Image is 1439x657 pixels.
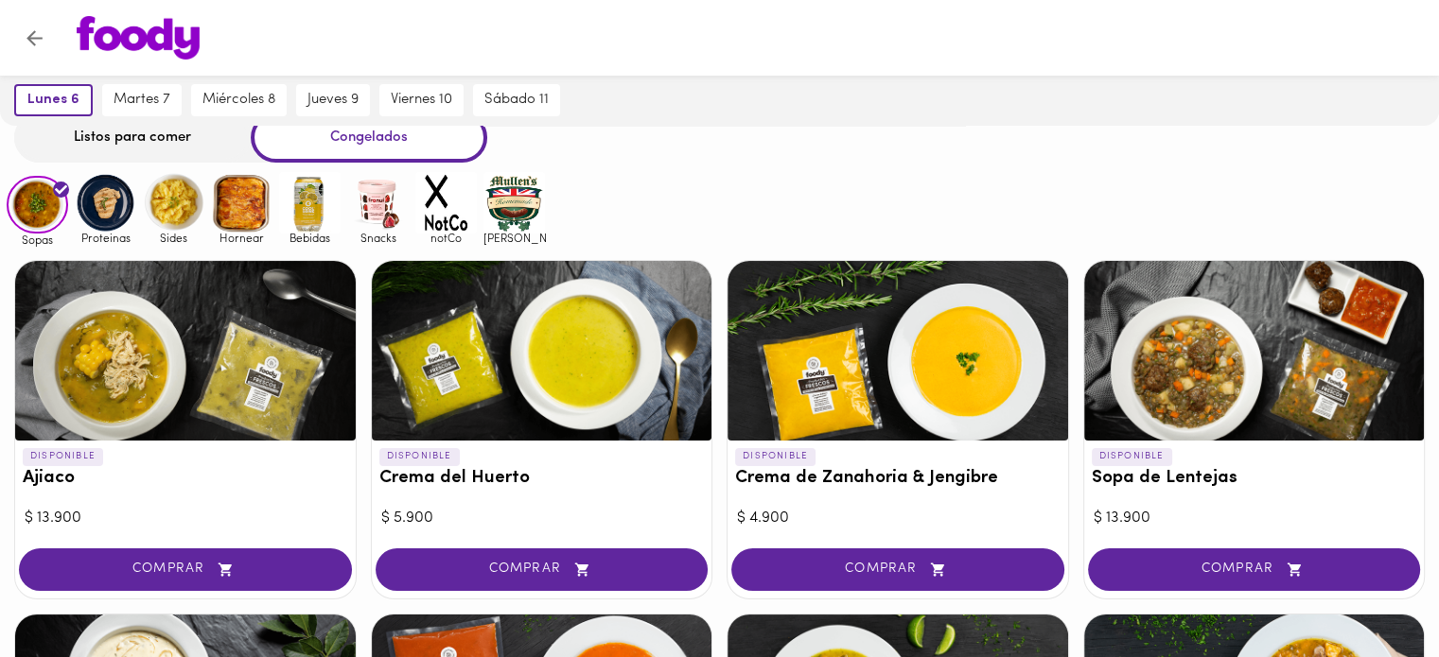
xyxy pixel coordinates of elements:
div: $ 5.900 [381,508,703,529]
h3: Crema del Huerto [379,469,705,489]
span: COMPRAR [755,562,1041,578]
span: COMPRAR [1112,562,1397,578]
span: Sopas [7,233,68,246]
div: Congelados [251,112,487,163]
div: Listos para comer [14,112,251,163]
span: Hornear [211,232,272,244]
img: Proteinas [75,172,136,233]
span: Bebidas [279,232,341,244]
button: jueves 9 [296,84,370,116]
div: Ajiaco [15,261,356,441]
span: sábado 11 [484,92,549,109]
img: notCo [415,172,477,233]
p: DISPONIBLE [1092,448,1172,465]
span: Sides [143,232,204,244]
span: [PERSON_NAME] [483,232,545,244]
img: Sides [143,172,204,233]
iframe: Messagebird Livechat Widget [1329,547,1420,638]
button: lunes 6 [14,84,93,116]
p: DISPONIBLE [379,448,460,465]
span: martes 7 [114,92,170,109]
h3: Ajiaco [23,469,348,489]
div: $ 13.900 [25,508,346,529]
button: COMPRAR [731,548,1064,591]
button: COMPRAR [19,548,352,591]
img: Hornear [211,172,272,233]
h3: Sopa de Lentejas [1092,469,1417,489]
div: Crema de Zanahoria & Jengibre [728,261,1068,441]
button: sábado 11 [473,84,560,116]
div: $ 13.900 [1094,508,1415,529]
div: Crema del Huerto [372,261,712,441]
span: notCo [415,232,477,244]
img: Snacks [347,172,409,233]
span: Snacks [347,232,409,244]
button: COMPRAR [376,548,709,591]
img: logo.png [77,16,200,60]
p: DISPONIBLE [23,448,103,465]
div: $ 4.900 [737,508,1059,529]
button: Volver [11,15,58,61]
span: Proteinas [75,232,136,244]
span: jueves 9 [307,92,359,109]
img: mullens [483,172,545,233]
p: DISPONIBLE [735,448,816,465]
h3: Crema de Zanahoria & Jengibre [735,469,1061,489]
img: Sopas [7,176,68,234]
button: COMPRAR [1088,548,1421,591]
button: viernes 10 [379,84,464,116]
span: miércoles 8 [202,92,275,109]
img: Bebidas [279,172,341,233]
span: viernes 10 [391,92,452,109]
span: COMPRAR [43,562,328,578]
span: lunes 6 [27,92,79,109]
div: Sopa de Lentejas [1084,261,1425,441]
button: martes 7 [102,84,182,116]
button: miércoles 8 [191,84,287,116]
span: COMPRAR [399,562,685,578]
